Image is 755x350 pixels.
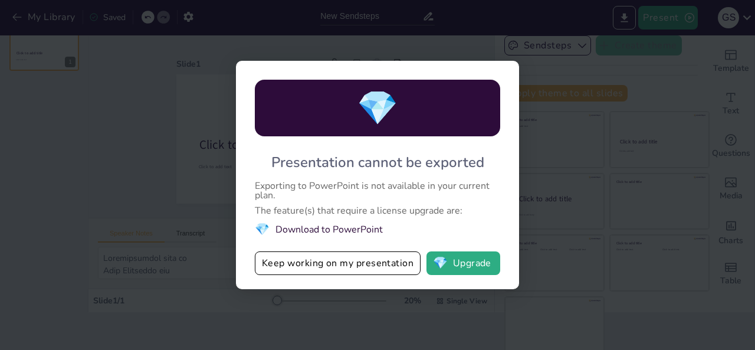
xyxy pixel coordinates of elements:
[433,257,448,269] span: diamond
[255,221,270,237] span: diamond
[255,251,421,275] button: Keep working on my presentation
[255,206,500,215] div: The feature(s) that require a license upgrade are:
[426,251,500,275] button: diamondUpgrade
[255,221,500,237] li: Download to PowerPoint
[357,86,398,131] span: diamond
[271,153,484,172] div: Presentation cannot be exported
[255,181,500,200] div: Exporting to PowerPoint is not available in your current plan.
